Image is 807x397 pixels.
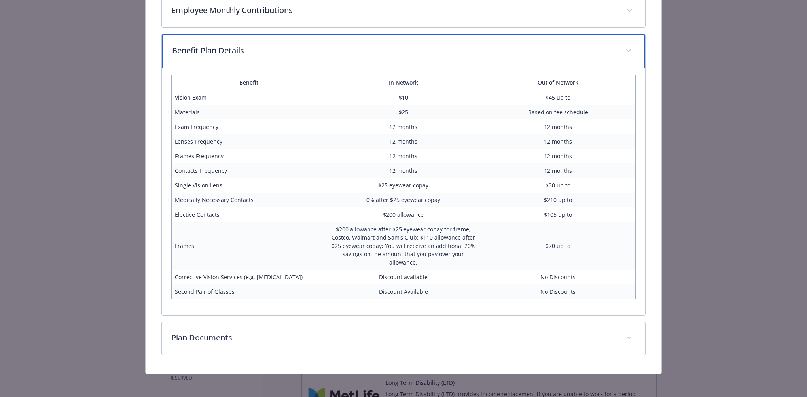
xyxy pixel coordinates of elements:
td: $200 allowance after $25 eyewear copay for frame; Costco, Walmart and Sam’s Club: $110 allowance ... [326,222,481,270]
td: $105 up to [481,207,635,222]
p: Benefit Plan Details [172,45,616,57]
td: No Discounts [481,270,635,284]
th: In Network [326,75,481,90]
td: Corrective Vision Services (e.g. [MEDICAL_DATA]) [172,270,326,284]
td: 12 months [481,119,635,134]
td: 12 months [326,149,481,163]
td: Medically Necessary Contacts [172,193,326,207]
td: Second Pair of Glasses [172,284,326,299]
td: No Discounts [481,284,635,299]
td: Lenses Frequency [172,134,326,149]
td: $10 [326,90,481,105]
td: Materials [172,105,326,119]
th: Out of Network [481,75,635,90]
td: 12 months [481,134,635,149]
div: Plan Documents [162,322,645,355]
td: $45 up to [481,90,635,105]
th: Benefit [172,75,326,90]
td: Based on fee schedule [481,105,635,119]
td: Elective Contacts [172,207,326,222]
td: $25 [326,105,481,119]
td: Discount available [326,270,481,284]
td: Single Vision Lens [172,178,326,193]
td: $210 up to [481,193,635,207]
td: $25 eyewear copay [326,178,481,193]
td: Discount Available [326,284,481,299]
td: Frames Frequency [172,149,326,163]
div: Benefit Plan Details [162,34,645,68]
td: Exam Frequency [172,119,326,134]
td: 12 months [481,163,635,178]
td: 12 months [481,149,635,163]
td: Contacts Frequency [172,163,326,178]
td: Frames [172,222,326,270]
td: 12 months [326,163,481,178]
p: Plan Documents [171,332,617,344]
p: Employee Monthly Contributions [171,4,617,16]
td: 12 months [326,134,481,149]
td: Vision Exam [172,90,326,105]
td: $200 allowance [326,207,481,222]
div: Benefit Plan Details [162,68,645,315]
td: $70 up to [481,222,635,270]
td: $30 up to [481,178,635,193]
td: 0% after $25 eyewear copay [326,193,481,207]
td: 12 months [326,119,481,134]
